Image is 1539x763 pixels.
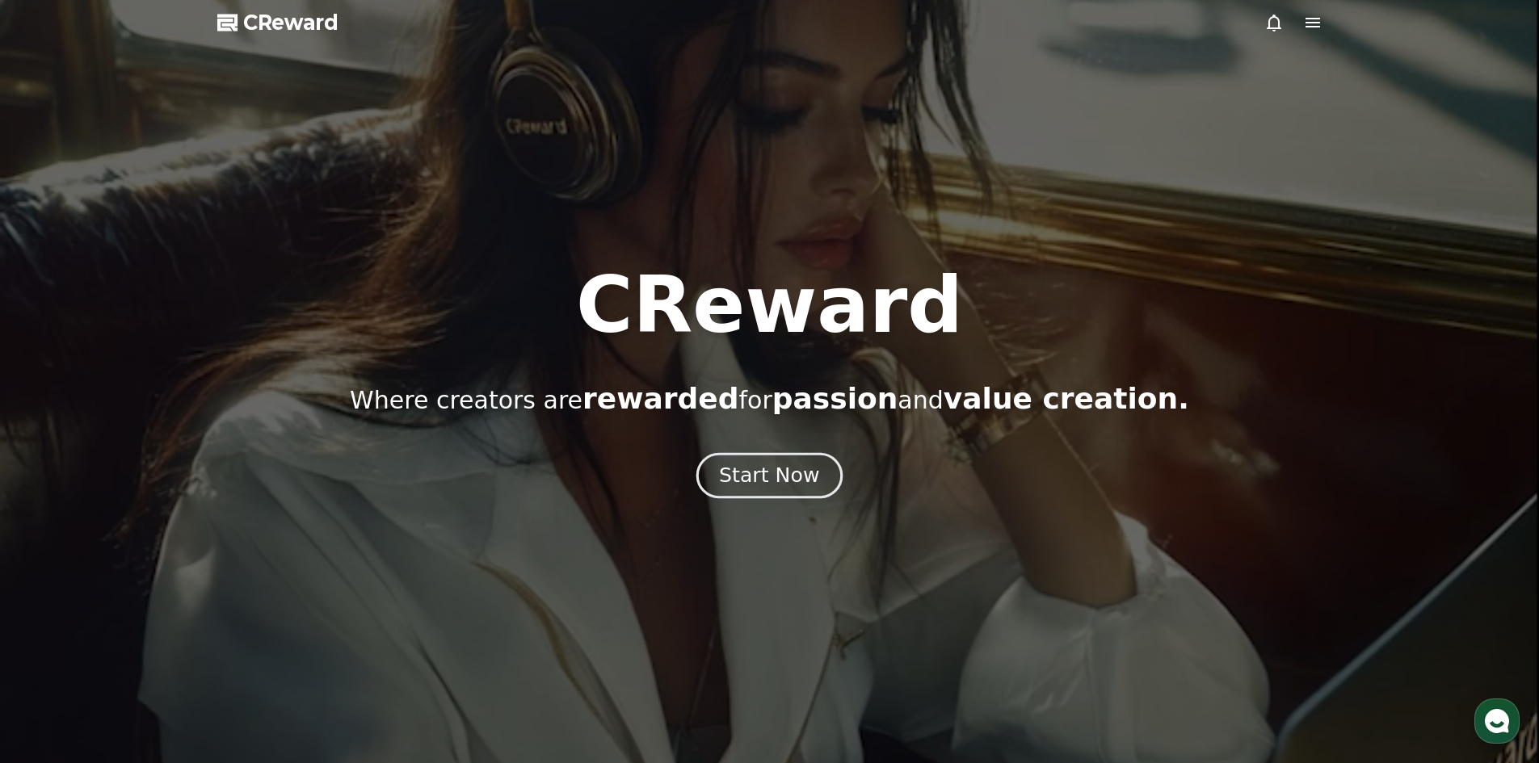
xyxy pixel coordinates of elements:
span: Settings [239,536,279,549]
a: CReward [217,10,338,36]
button: Start Now [696,452,843,498]
a: Home [5,512,107,552]
div: Start Now [719,462,819,489]
span: rewarded [582,382,738,415]
a: Messages [107,512,208,552]
span: passion [772,382,898,415]
a: Start Now [700,470,839,485]
a: Settings [208,512,310,552]
h1: CReward [576,266,963,344]
span: value creation. [944,382,1189,415]
p: Where creators are for and [350,383,1189,415]
span: CReward [243,10,338,36]
span: Messages [134,537,182,550]
span: Home [41,536,69,549]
